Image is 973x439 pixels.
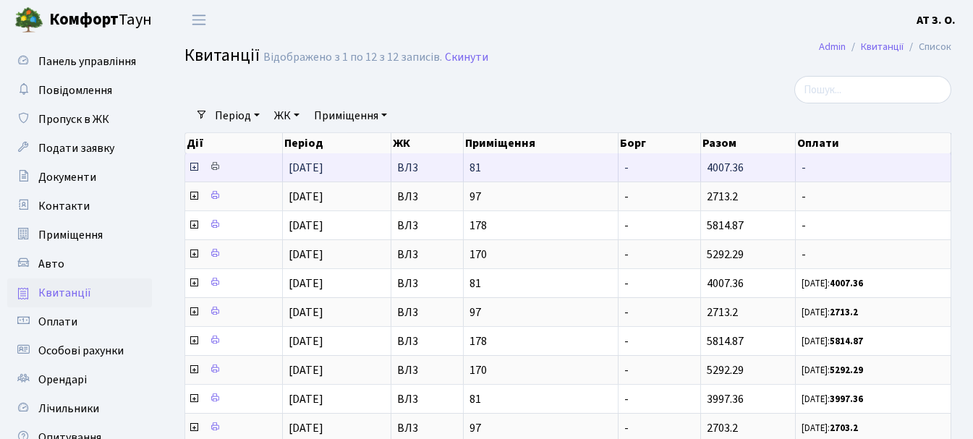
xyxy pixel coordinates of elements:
[469,249,612,260] span: 170
[7,336,152,365] a: Особові рахунки
[397,336,457,347] span: ВЛ3
[469,393,612,405] span: 81
[624,420,629,436] span: -
[7,163,152,192] a: Документи
[397,249,457,260] span: ВЛ3
[469,191,612,203] span: 97
[38,227,103,243] span: Приміщення
[469,162,612,174] span: 81
[802,162,945,174] span: -
[861,39,904,54] a: Квитанції
[917,12,956,28] b: АТ З. О.
[38,314,77,330] span: Оплати
[289,362,323,378] span: [DATE]
[802,393,863,406] small: [DATE]:
[289,189,323,205] span: [DATE]
[819,39,846,54] a: Admin
[830,306,858,319] b: 2713.2
[49,8,152,33] span: Таун
[624,247,629,263] span: -
[707,218,744,234] span: 5814.87
[289,160,323,176] span: [DATE]
[397,162,457,174] span: ВЛ3
[830,393,863,406] b: 3997.36
[397,422,457,434] span: ВЛ3
[289,276,323,291] span: [DATE]
[797,32,973,62] nav: breadcrumb
[802,422,858,435] small: [DATE]:
[289,420,323,436] span: [DATE]
[7,76,152,105] a: Повідомлення
[624,189,629,205] span: -
[802,220,945,231] span: -
[38,198,90,214] span: Контакти
[397,278,457,289] span: ВЛ3
[830,335,863,348] b: 5814.87
[289,333,323,349] span: [DATE]
[469,336,612,347] span: 178
[701,133,796,153] th: Разом
[830,277,863,290] b: 4007.36
[469,220,612,231] span: 178
[802,306,858,319] small: [DATE]:
[707,420,738,436] span: 2703.2
[707,189,738,205] span: 2713.2
[707,247,744,263] span: 5292.29
[289,247,323,263] span: [DATE]
[49,8,119,31] b: Комфорт
[7,47,152,76] a: Панель управління
[7,307,152,336] a: Оплати
[464,133,619,153] th: Приміщення
[624,160,629,176] span: -
[469,422,612,434] span: 97
[7,394,152,423] a: Лічильники
[624,218,629,234] span: -
[707,160,744,176] span: 4007.36
[624,333,629,349] span: -
[38,169,96,185] span: Документи
[38,256,64,272] span: Авто
[802,335,863,348] small: [DATE]:
[263,51,442,64] div: Відображено з 1 по 12 з 12 записів.
[469,365,612,376] span: 170
[707,276,744,291] span: 4007.36
[38,82,112,98] span: Повідомлення
[7,221,152,250] a: Приміщення
[707,304,738,320] span: 2713.2
[14,6,43,35] img: logo.png
[7,365,152,394] a: Орендарі
[397,191,457,203] span: ВЛ3
[917,12,956,29] a: АТ З. О.
[802,364,863,377] small: [DATE]:
[796,133,951,153] th: Оплати
[830,422,858,435] b: 2703.2
[445,51,488,64] a: Скинути
[624,391,629,407] span: -
[7,278,152,307] a: Квитанції
[38,54,136,69] span: Панель управління
[624,304,629,320] span: -
[624,362,629,378] span: -
[7,105,152,134] a: Пропуск в ЖК
[184,43,260,68] span: Квитанції
[802,191,945,203] span: -
[707,391,744,407] span: 3997.36
[38,285,91,301] span: Квитанції
[397,220,457,231] span: ВЛ3
[707,362,744,378] span: 5292.29
[707,333,744,349] span: 5814.87
[830,364,863,377] b: 5292.29
[794,76,951,103] input: Пошук...
[268,103,305,128] a: ЖК
[38,372,87,388] span: Орендарі
[38,111,109,127] span: Пропуск в ЖК
[181,8,217,32] button: Переключити навігацію
[802,277,863,290] small: [DATE]:
[397,365,457,376] span: ВЛ3
[289,304,323,320] span: [DATE]
[209,103,265,128] a: Період
[391,133,464,153] th: ЖК
[7,192,152,221] a: Контакти
[308,103,393,128] a: Приміщення
[38,401,99,417] span: Лічильники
